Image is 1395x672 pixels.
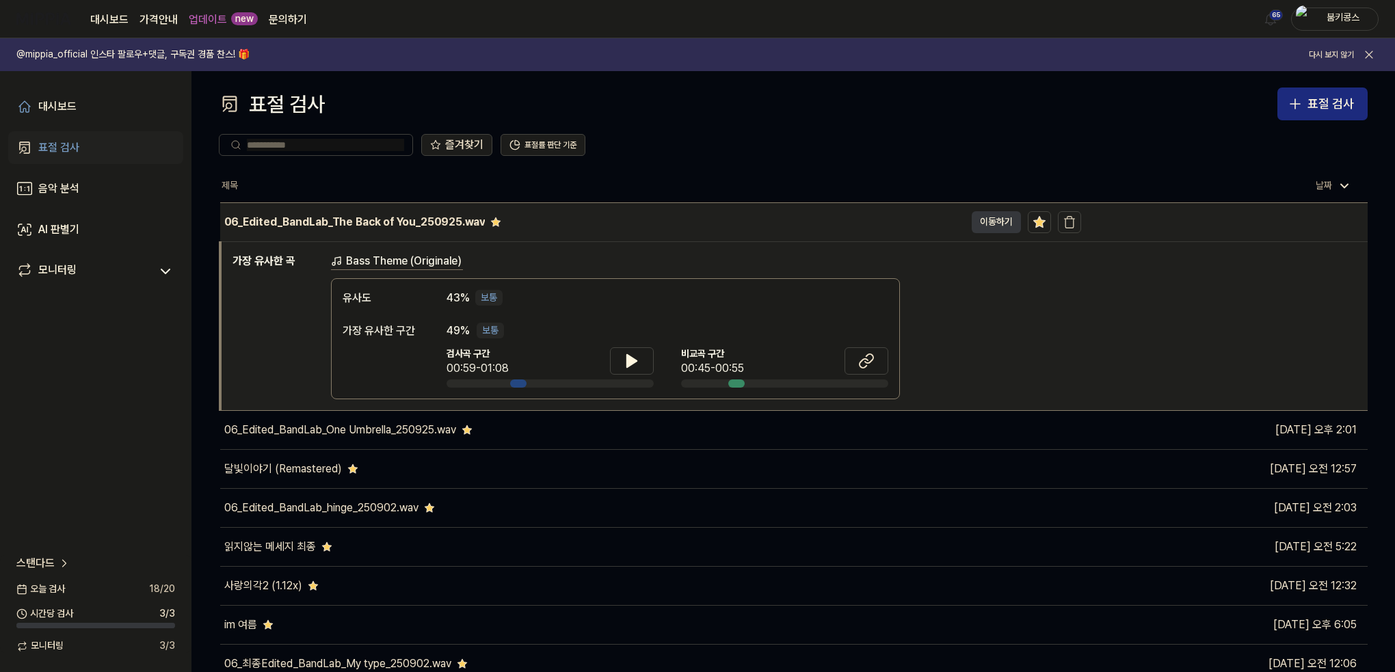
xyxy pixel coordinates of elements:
[1262,11,1279,27] img: 알림
[1081,489,1368,528] td: [DATE] 오전 2:03
[1310,175,1357,197] div: 날짜
[224,578,302,594] div: 사랑의각2 (1.12x)
[8,213,183,246] a: AI 판별기
[224,422,456,438] div: 06_Edited_BandLab_One Umbrella_250925.wav
[90,12,129,28] a: 대시보드
[224,461,342,477] div: 달빛이야기 (Remastered)
[220,170,1081,202] th: 제목
[8,131,183,164] a: 표절 검사
[219,88,325,120] div: 표절 검사
[16,555,71,572] a: 스탠다드
[8,90,183,123] a: 대시보드
[159,639,175,653] span: 3 / 3
[681,347,744,361] span: 비교곡 구간
[972,211,1021,233] button: 이동하기
[1309,49,1354,61] button: 다시 보지 않기
[38,262,77,281] div: 모니터링
[8,172,183,205] a: 음악 분석
[447,290,470,306] span: 43 %
[1296,5,1312,33] img: profile
[1291,8,1379,31] button: profile붐키콩스
[16,262,150,281] a: 모니터링
[38,221,79,238] div: AI 판별기
[681,360,744,377] div: 00:45-00:55
[1081,411,1368,450] td: [DATE] 오후 2:01
[421,134,492,156] button: 즐겨찾기
[1260,8,1281,30] button: 알림65
[232,253,320,400] h1: 가장 유사한 곡
[475,290,503,306] div: 보통
[1081,202,1368,241] td: [DATE] 오후 4:04
[189,12,227,28] a: 업데이트
[224,656,451,672] div: 06_최종Edited_BandLab_My type_250902.wav
[1081,567,1368,606] td: [DATE] 오전 12:32
[139,12,178,28] button: 가격안내
[1307,94,1354,114] div: 표절 검사
[16,555,55,572] span: 스탠다드
[224,617,257,633] div: im 여름
[38,139,79,156] div: 표절 검사
[38,180,79,197] div: 음악 분석
[331,253,463,270] a: Bass Theme (Originale)
[1081,528,1368,567] td: [DATE] 오전 5:22
[1277,88,1368,120] button: 표절 검사
[16,607,73,621] span: 시간당 검사
[447,360,509,377] div: 00:59-01:08
[343,290,419,306] div: 유사도
[1081,450,1368,489] td: [DATE] 오전 12:57
[16,582,65,596] span: 오늘 검사
[269,12,307,28] a: 문의하기
[16,48,250,62] h1: @mippia_official 인스타 팔로우+댓글, 구독권 경품 찬스! 🎁
[477,323,504,339] div: 보통
[224,214,485,230] div: 06_Edited_BandLab_The Back of You_250925.wav
[16,639,64,653] span: 모니터링
[447,323,470,339] span: 49 %
[501,134,585,156] button: 표절률 판단 기준
[149,582,175,596] span: 18 / 20
[1316,11,1370,26] div: 붐키콩스
[224,500,418,516] div: 06_Edited_BandLab_hinge_250902.wav
[231,12,258,26] div: new
[159,607,175,621] span: 3 / 3
[1081,606,1368,645] td: [DATE] 오후 6:05
[38,98,77,115] div: 대시보드
[447,347,509,361] span: 검사곡 구간
[224,539,316,555] div: 읽지않는 메세지 최종
[1269,10,1283,21] div: 65
[343,323,419,339] div: 가장 유사한 구간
